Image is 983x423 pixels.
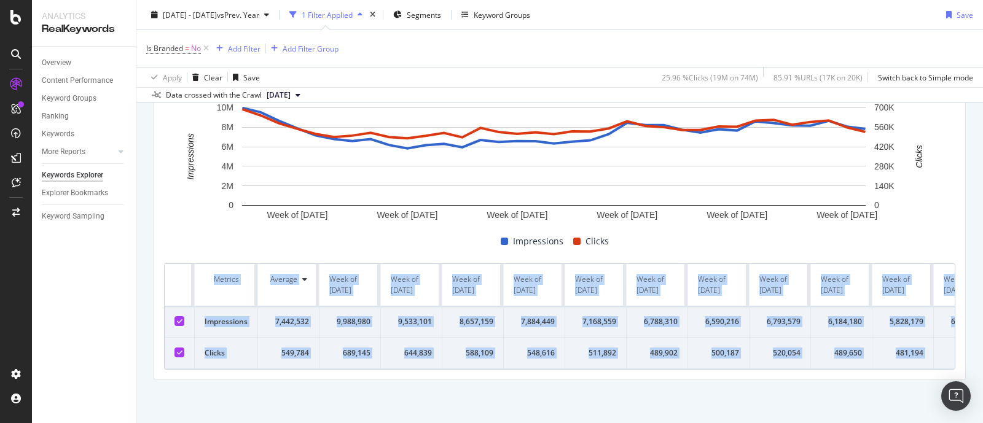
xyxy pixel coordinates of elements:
[42,128,74,141] div: Keywords
[456,5,535,25] button: Keyword Groups
[222,142,233,152] text: 6M
[243,72,260,82] div: Save
[42,169,127,182] a: Keywords Explorer
[636,274,678,296] div: Week of [DATE]
[195,306,258,338] td: Impressions
[878,72,973,82] div: Switch back to Simple mode
[597,210,657,220] text: Week of [DATE]
[759,274,801,296] div: Week of [DATE]
[636,347,678,359] div: 489,902
[698,274,739,296] div: Week of [DATE]
[707,210,767,220] text: Week of [DATE]
[514,274,555,296] div: Week of [DATE]
[42,110,127,123] a: Ranking
[329,347,370,359] div: 689,145
[874,181,895,191] text: 140K
[204,72,222,82] div: Clear
[513,234,563,249] span: Impressions
[284,5,367,25] button: 1 Filter Applied
[163,9,217,20] span: [DATE] - [DATE]
[377,210,437,220] text: Week of [DATE]
[42,22,126,36] div: RealKeywords
[487,210,547,220] text: Week of [DATE]
[205,274,248,285] div: Metrics
[575,347,616,359] div: 511,892
[268,316,309,327] div: 7,442,532
[773,72,863,82] div: 85.91 % URLs ( 17K on 20K )
[873,68,973,87] button: Switch back to Simple mode
[222,161,233,171] text: 4M
[391,316,432,327] div: 9,533,101
[222,181,233,191] text: 2M
[146,68,182,87] button: Apply
[166,90,262,101] div: Data crossed with the Crawl
[817,210,877,220] text: Week of [DATE]
[266,41,339,56] button: Add Filter Group
[575,316,616,327] div: 7,168,559
[42,74,113,87] div: Content Performance
[874,201,879,211] text: 0
[941,381,971,411] div: Open Intercom Messenger
[146,43,183,53] span: Is Branded
[195,338,258,369] td: Clicks
[662,72,758,82] div: 25.96 % Clicks ( 19M on 74M )
[163,72,182,82] div: Apply
[882,347,923,359] div: 481,194
[228,68,260,87] button: Save
[874,122,895,132] text: 560K
[217,103,233,113] text: 10M
[42,56,127,69] a: Overview
[187,68,222,87] button: Clear
[42,187,127,200] a: Explorer Bookmarks
[874,103,895,113] text: 700K
[874,142,895,152] text: 420K
[914,146,924,168] text: Clicks
[941,5,973,25] button: Save
[42,146,115,158] a: More Reports
[514,347,555,359] div: 548,616
[268,347,309,359] div: 549,784
[270,274,297,285] div: Average
[452,347,493,359] div: 588,109
[821,347,862,359] div: 489,650
[42,10,126,22] div: Analytics
[222,122,233,132] text: 8M
[329,274,370,296] div: Week of [DATE]
[229,201,233,211] text: 0
[575,274,616,296] div: Week of [DATE]
[42,56,71,69] div: Overview
[185,43,189,53] span: =
[452,274,493,296] div: Week of [DATE]
[42,128,127,141] a: Keywords
[267,210,327,220] text: Week of [DATE]
[391,347,432,359] div: 644,839
[262,88,305,103] button: [DATE]
[759,316,801,327] div: 6,793,579
[329,316,370,327] div: 9,988,980
[874,161,895,171] text: 280K
[146,5,274,25] button: [DATE] - [DATE]vsPrev. Year
[191,40,201,57] span: No
[407,9,441,20] span: Segments
[698,347,739,359] div: 500,187
[164,101,944,224] svg: A chart.
[42,187,108,200] div: Explorer Bookmarks
[367,9,378,21] div: times
[302,9,353,20] div: 1 Filter Applied
[388,5,446,25] button: Segments
[267,90,291,101] span: 2024 Sep. 1st
[514,316,555,327] div: 7,884,449
[882,274,923,296] div: Week of [DATE]
[452,316,493,327] div: 8,657,159
[42,146,85,158] div: More Reports
[42,210,127,223] a: Keyword Sampling
[228,43,260,53] div: Add Filter
[42,92,127,105] a: Keyword Groups
[585,234,609,249] span: Clicks
[636,316,678,327] div: 6,788,310
[759,347,801,359] div: 520,054
[186,134,195,180] text: Impressions
[42,92,96,105] div: Keyword Groups
[957,9,973,20] div: Save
